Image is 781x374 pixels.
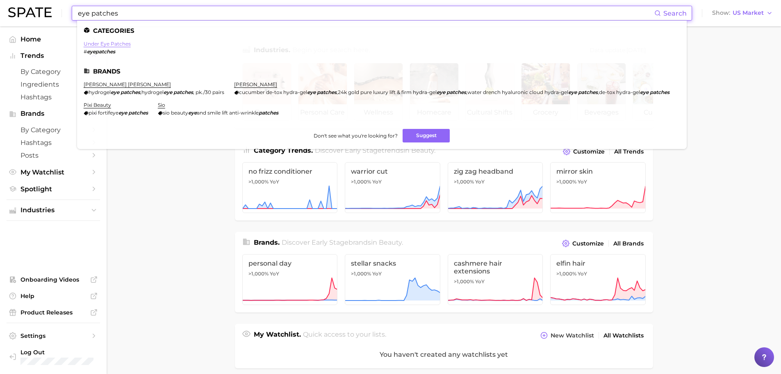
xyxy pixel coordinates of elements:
[611,238,646,249] a: All Brands
[20,52,86,60] span: Trends
[20,93,86,101] span: Hashtags
[7,149,100,162] a: Posts
[614,148,644,155] span: All Trends
[379,239,402,246] span: beauty
[475,179,485,185] span: YoY
[454,179,474,185] span: >1,000%
[7,346,100,367] a: Log out. Currently logged in with e-mail yemin@goodai-global.com.
[20,292,86,300] span: Help
[7,91,100,103] a: Hashtags
[270,271,279,277] span: YoY
[7,204,100,216] button: Industries
[20,349,98,356] span: Log Out
[7,290,100,302] a: Help
[7,166,100,179] a: My Watchlist
[20,168,86,176] span: My Watchlist
[338,89,437,95] span: 24k gold pure luxury lift & firm hydra-gel
[640,89,649,95] em: eye
[538,330,596,341] button: New Watchlist
[242,162,338,213] a: no frizz conditioner>1,000% YoY
[351,259,434,267] span: stellar snacks
[84,48,87,55] span: #
[20,185,86,193] span: Spotlight
[20,332,86,340] span: Settings
[20,276,86,283] span: Onboarding Videos
[7,330,100,342] a: Settings
[551,332,594,339] span: New Watchlist
[234,89,669,95] div: , , ,
[7,50,100,62] button: Trends
[372,179,382,185] span: YoY
[20,309,86,316] span: Product Releases
[7,136,100,149] a: Hashtags
[315,147,435,154] span: Discover Early Stage trends in .
[467,89,568,95] span: water drench hyaluronic cloud hydra-gel
[550,254,646,305] a: elfin hair>1,000% YoY
[193,89,224,95] span: , pk./30 pairs
[613,240,644,247] span: All Brands
[578,89,598,95] em: patches
[20,68,86,76] span: by Category
[8,7,52,17] img: SPATE
[239,89,307,95] span: cucumber de-tox hydra-gel
[446,89,466,95] em: patches
[599,89,640,95] span: de-tox hydra-gel
[248,259,332,267] span: personal day
[475,278,485,285] span: YoY
[603,332,644,339] span: All Watchlists
[163,110,188,116] span: sio beauty
[84,68,680,75] li: Brands
[20,151,86,159] span: Posts
[7,78,100,91] a: Ingredients
[7,124,100,136] a: by Category
[578,271,587,277] span: YoY
[128,110,148,116] em: patches
[561,146,606,157] button: Customize
[448,162,543,213] a: zig zag headband>1,000% YoY
[118,110,127,116] em: eye
[20,35,86,43] span: Home
[612,146,646,157] a: All Trends
[556,259,640,267] span: elfin hair
[270,179,279,185] span: YoY
[234,81,277,87] a: [PERSON_NAME]
[351,179,371,185] span: >1,000%
[578,179,587,185] span: YoY
[173,89,193,95] em: patches
[141,89,164,95] span: hydrogel
[84,27,680,34] li: Categories
[248,179,269,185] span: >1,000%
[573,148,605,155] span: Customize
[282,239,403,246] span: Discover Early Stage brands in .
[7,33,100,46] a: Home
[197,110,259,116] span: and smile lift anti-wrinkle
[20,110,86,117] span: Brands
[601,330,646,341] a: All Watchlists
[351,271,371,277] span: >1,000%
[351,167,434,175] span: warrior cut
[254,330,301,341] h1: My Watchlist.
[7,306,100,319] a: Product Releases
[20,139,86,147] span: Hashtags
[663,9,687,17] span: Search
[437,89,445,95] em: eye
[650,89,669,95] em: patches
[20,126,86,134] span: by Category
[454,167,537,175] span: zig zag headband
[345,162,440,213] a: warrior cut>1,000% YoY
[314,133,398,139] span: Don't see what you're looking for?
[84,102,111,108] a: pixi beauty
[111,89,119,95] em: eye
[454,278,474,285] span: >1,000%
[20,80,86,88] span: Ingredients
[254,239,280,246] span: Brands .
[550,162,646,213] a: mirror skin>1,000% YoY
[84,41,131,47] a: under eye patches
[248,271,269,277] span: >1,000%
[403,129,450,142] button: Suggest
[556,179,576,185] span: >1,000%
[710,8,775,18] button: ShowUS Market
[84,89,224,95] div: ,
[572,240,604,247] span: Customize
[556,271,576,277] span: >1,000%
